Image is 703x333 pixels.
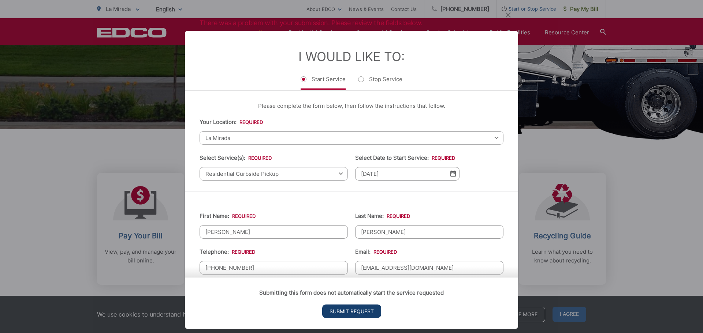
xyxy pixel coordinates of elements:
span: La Mirada [200,131,503,144]
strong: Submitting this form does not automatically start the service requested [259,289,444,296]
label: Email: [355,248,397,255]
label: Your Location: [200,118,263,125]
label: First Name: [200,212,256,219]
label: Select Date to Start Service: [355,154,455,161]
label: Last Name: [355,212,410,219]
label: Select Service(s): [200,154,272,161]
label: Stop Service [358,75,402,90]
h2: There was a problem with your submission. Please review the fields below. [185,4,518,30]
img: Select date [450,170,456,177]
span: Residential Curbside Pickup [200,167,348,180]
label: I Would Like To: [298,49,405,64]
label: Start Service [301,75,346,90]
input: Submit Request [322,304,381,318]
input: Select date [355,167,460,180]
label: Telephone: [200,248,255,255]
p: Please complete the form below, then follow the instructions that follow. [200,101,503,110]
